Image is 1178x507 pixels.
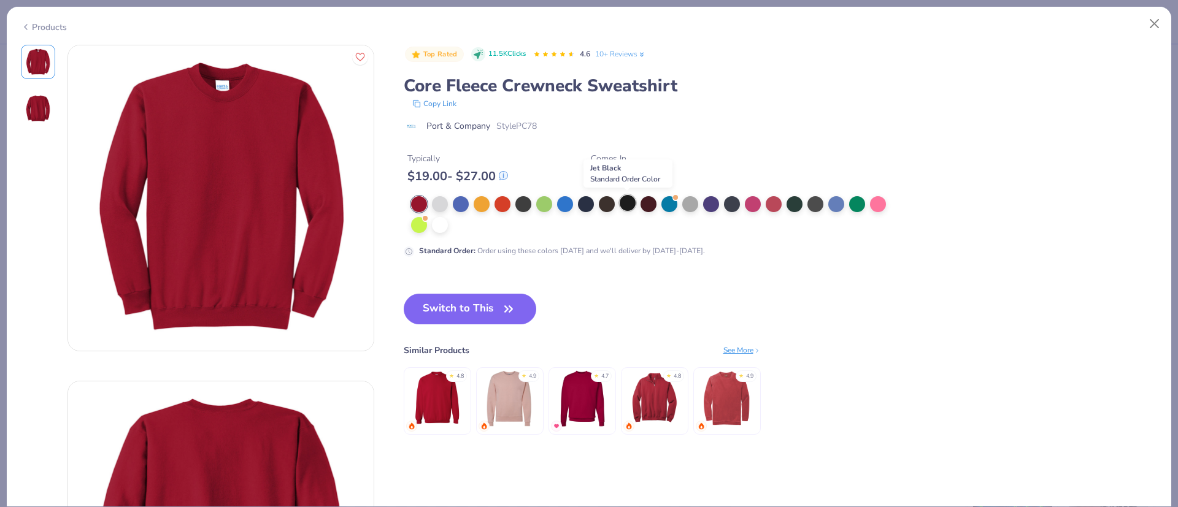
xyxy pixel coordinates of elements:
[411,50,421,59] img: Top Rated sort
[405,47,464,63] button: Badge Button
[553,369,611,427] img: Hanes Unisex 7.8 Oz. Ecosmart 50/50 Crewneck Sweatshirt
[419,246,475,256] strong: Standard Order :
[496,120,537,132] span: Style PC78
[625,369,683,427] img: Jerzees Nublend Quarter-Zip Cadet Collar Sweatshirt
[533,45,575,64] div: 4.6 Stars
[419,245,705,256] div: Order using these colors [DATE] and we'll deliver by [DATE]-[DATE].
[68,45,374,351] img: Front
[23,94,53,123] img: Back
[594,372,599,377] div: ★
[423,51,458,58] span: Top Rated
[529,372,536,381] div: 4.9
[404,74,1158,97] div: Core Fleece Crewneck Sweatshirt
[746,372,753,381] div: 4.9
[595,48,646,59] a: 10+ Reviews
[21,21,67,34] div: Products
[408,369,466,427] img: Gildan Adult Heavy Blend Adult 8 Oz. 50/50 Fleece Crew
[409,97,460,110] button: copy to clipboard
[449,372,454,377] div: ★
[480,422,488,430] img: trending.gif
[625,422,633,430] img: trending.gif
[407,152,508,165] div: Typically
[601,372,609,381] div: 4.7
[553,422,560,430] img: MostFav.gif
[404,344,469,357] div: Similar Products
[583,159,672,188] div: Jet Black
[590,174,660,184] span: Standard Order Color
[739,372,744,377] div: ★
[723,345,761,356] div: See More
[408,422,415,430] img: trending.gif
[352,49,368,65] button: Like
[666,372,671,377] div: ★
[426,120,490,132] span: Port & Company
[480,369,539,427] img: Jerzees Adult NuBlend® Fleece Crew
[698,422,705,430] img: trending.gif
[407,169,508,184] div: $ 19.00 - $ 27.00
[404,121,420,131] img: brand logo
[456,372,464,381] div: 4.8
[674,372,681,381] div: 4.8
[488,49,526,59] span: 11.5K Clicks
[698,369,756,427] img: Comfort Colors Adult Crewneck Sweatshirt
[580,49,590,59] span: 4.6
[522,372,526,377] div: ★
[591,152,635,165] div: Comes In
[23,47,53,77] img: Front
[404,294,537,324] button: Switch to This
[1143,12,1166,36] button: Close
